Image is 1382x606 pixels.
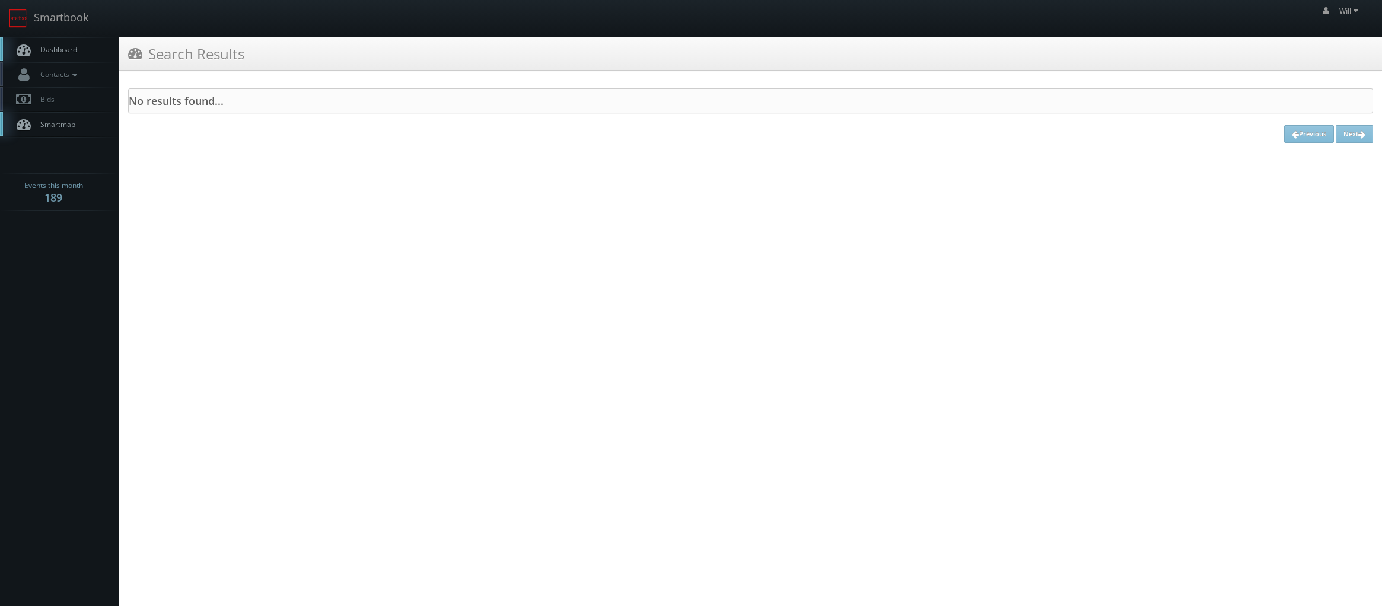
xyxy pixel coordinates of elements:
h4: No results found... [129,95,1373,107]
span: Events this month [24,180,83,192]
h3: Search Results [128,43,244,64]
img: smartbook-logo.png [9,9,28,28]
span: Will [1339,6,1362,16]
span: Smartmap [34,119,75,129]
span: Contacts [34,69,80,79]
span: Bids [34,94,55,104]
strong: 189 [44,190,62,205]
span: Dashboard [34,44,77,55]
